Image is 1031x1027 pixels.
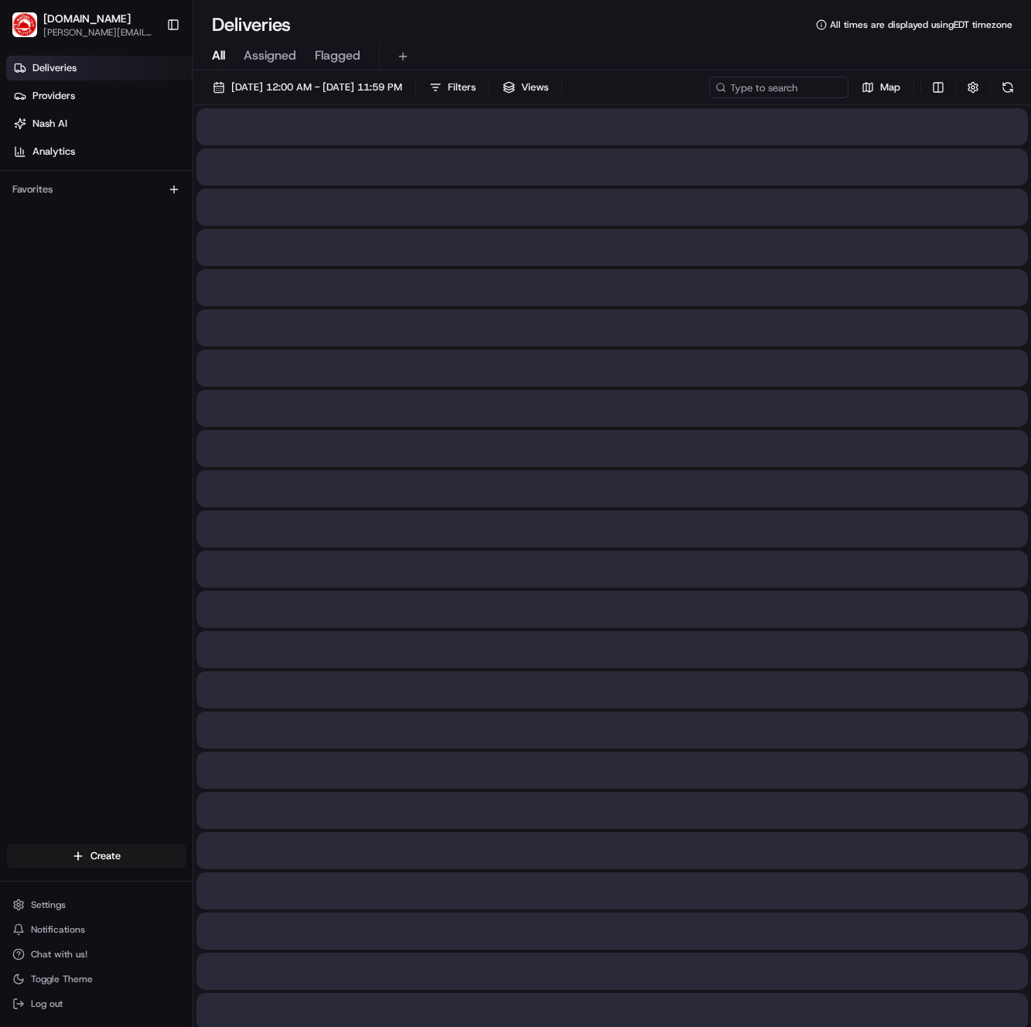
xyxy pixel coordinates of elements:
[855,77,907,98] button: Map
[6,968,186,990] button: Toggle Theme
[709,77,848,98] input: Type to search
[997,77,1019,98] button: Refresh
[6,6,160,43] button: Waiter.com[DOMAIN_NAME][PERSON_NAME][EMAIL_ADDRESS][PERSON_NAME][DOMAIN_NAME]
[31,998,63,1010] span: Log out
[880,80,900,94] span: Map
[521,80,548,94] span: Views
[6,993,186,1015] button: Log out
[6,84,193,108] a: Providers
[90,849,121,863] span: Create
[31,899,66,911] span: Settings
[6,919,186,940] button: Notifications
[212,46,225,65] span: All
[6,844,186,868] button: Create
[6,139,193,164] a: Analytics
[6,177,186,202] div: Favorites
[32,145,75,159] span: Analytics
[6,56,193,80] a: Deliveries
[830,19,1012,31] span: All times are displayed using EDT timezone
[244,46,296,65] span: Assigned
[32,89,75,103] span: Providers
[32,117,67,131] span: Nash AI
[212,12,291,37] h1: Deliveries
[6,111,193,136] a: Nash AI
[6,894,186,916] button: Settings
[31,948,87,960] span: Chat with us!
[231,80,402,94] span: [DATE] 12:00 AM - [DATE] 11:59 PM
[6,943,186,965] button: Chat with us!
[315,46,360,65] span: Flagged
[422,77,483,98] button: Filters
[43,26,154,39] button: [PERSON_NAME][EMAIL_ADDRESS][PERSON_NAME][DOMAIN_NAME]
[496,77,555,98] button: Views
[31,923,85,936] span: Notifications
[448,80,476,94] span: Filters
[31,973,93,985] span: Toggle Theme
[43,11,131,26] button: [DOMAIN_NAME]
[206,77,409,98] button: [DATE] 12:00 AM - [DATE] 11:59 PM
[32,61,77,75] span: Deliveries
[12,12,37,37] img: Waiter.com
